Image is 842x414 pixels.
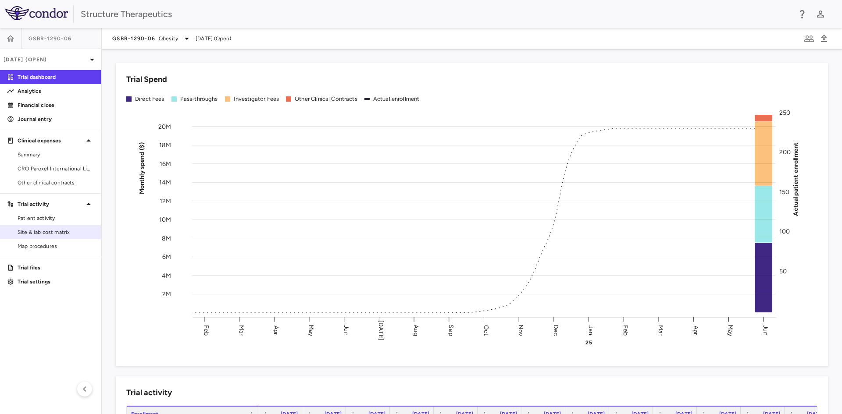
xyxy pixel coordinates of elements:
[159,216,171,223] tspan: 10M
[18,242,94,250] span: Map procedures
[552,324,560,336] text: Dec
[412,325,420,336] text: Aug
[162,234,171,242] tspan: 8M
[196,35,231,42] span: [DATE] (Open)
[135,95,164,103] div: Direct Fees
[779,267,787,275] tspan: 50
[29,35,71,42] span: GSBR-1290-06
[779,188,789,195] tspan: 150
[692,325,699,335] text: Apr
[272,325,280,335] text: Apr
[18,101,94,109] p: Financial close
[162,253,171,261] tspan: 6M
[159,179,171,186] tspan: 14M
[18,278,94,286] p: Trial settings
[727,324,734,336] text: May
[657,325,664,335] text: Mar
[5,6,68,20] img: logo-full-SnFGN8VE.png
[160,197,171,205] tspan: 12M
[234,95,279,103] div: Investigator Fees
[517,324,524,336] text: Nov
[18,179,94,187] span: Other clinical contracts
[18,151,94,159] span: Summary
[792,142,799,216] tspan: Actual patient enrollment
[779,109,790,117] tspan: 250
[779,228,790,235] tspan: 100
[18,73,94,81] p: Trial dashboard
[18,200,83,208] p: Trial activity
[81,7,791,21] div: Structure Therapeutics
[238,325,245,335] text: Mar
[295,95,357,103] div: Other Clinical Contracts
[159,35,178,42] span: Obesity
[18,264,94,272] p: Trial files
[126,387,172,399] h6: Trial activity
[18,165,94,173] span: CRO Parexel International Limited
[18,87,94,95] p: Analytics
[18,214,94,222] span: Patient activity
[126,74,167,85] h6: Trial Spend
[158,123,171,130] tspan: 20M
[203,325,210,335] text: Feb
[18,115,94,123] p: Journal entry
[18,137,83,145] p: Clinical expenses
[180,95,218,103] div: Pass-throughs
[159,142,171,149] tspan: 18M
[18,228,94,236] span: Site & lab cost matrix
[112,35,155,42] span: GSBR-1290-06
[482,325,490,335] text: Oct
[307,324,315,336] text: May
[377,320,385,340] text: [DATE]
[162,272,171,279] tspan: 4M
[585,340,592,346] text: 25
[587,325,595,335] text: Jan
[447,325,455,336] text: Sep
[373,95,420,103] div: Actual enrollment
[343,325,350,335] text: Jun
[162,290,171,298] tspan: 2M
[138,142,146,194] tspan: Monthly spend ($)
[779,149,791,156] tspan: 200
[762,325,769,335] text: Jun
[160,160,171,167] tspan: 16M
[622,325,629,335] text: Feb
[4,56,87,64] p: [DATE] (Open)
